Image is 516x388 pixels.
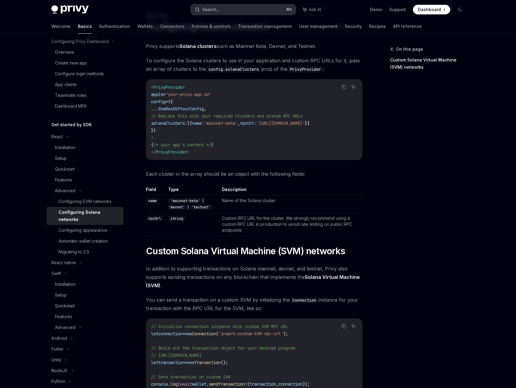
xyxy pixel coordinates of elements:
a: Configure login methods [47,68,123,79]
span: Ask AI [309,7,321,13]
button: Ask AI [299,4,325,15]
a: Migrating to 2.0 [47,246,123,257]
span: theRestOfYourConfig [158,106,204,112]
span: , [276,381,278,387]
span: ⌘ K [286,7,292,12]
div: Features [55,176,72,184]
span: </ [151,149,156,155]
span: [{ [187,121,192,126]
div: Unity [51,356,61,363]
div: React [51,133,63,140]
div: Automatic wallet creation [59,237,108,245]
span: transaction [250,381,276,387]
span: PrivyProvider [156,149,187,155]
span: )); [302,381,310,387]
a: Create new app [47,58,123,68]
a: Dashboard MFA [47,101,123,112]
a: Custom Solana Virtual Machine (SVM) networks [390,55,469,72]
a: Installation [47,279,123,290]
td: Custom RPC URL for the cluster. We strongly recommend using a custom RPC URL in production to avo... [220,213,363,236]
span: ( [216,331,218,336]
span: new [185,331,192,336]
code: name [146,198,159,204]
a: User management [299,19,338,34]
div: Configure login methods [55,70,104,77]
span: = [165,99,168,104]
span: > [187,149,190,155]
div: Swift [51,270,61,277]
a: Authentication [99,19,130,34]
span: = [185,360,187,365]
span: }] [305,121,310,126]
span: } [153,128,156,133]
span: rpcUrl: [240,121,257,126]
span: . [168,381,170,387]
span: let [151,331,158,336]
span: ( [247,381,250,387]
span: You can send a transaction on a custom SVM by initializing the instance for your transaction with... [146,296,363,312]
button: Search...⌘K [191,4,296,15]
a: Welcome [51,19,71,34]
a: Setup [47,153,123,164]
div: Configuring Solana networks [59,209,120,223]
code: rpcUrl [146,216,163,222]
span: Connection [192,331,216,336]
code: config.solanaClusters [206,66,261,73]
div: Dashboard MFA [55,103,87,110]
span: config [151,99,165,104]
span: . [206,381,209,387]
span: { [151,142,153,148]
div: Overview [55,49,74,56]
a: API reference [393,19,422,34]
code: PrivyProvider [287,66,323,73]
code: 'mainnet-beta' | 'devnet' | 'testnet' [168,198,213,210]
span: '[URL][DOMAIN_NAME]' [257,121,305,126]
div: Create new app [55,59,87,67]
span: let [151,360,158,365]
span: Dashboard [418,7,441,13]
span: = [182,331,185,336]
span: // Replace this with your required clusters and custom RPC URLs [151,113,302,119]
span: sendTransaction [209,381,245,387]
span: < [151,85,153,90]
div: Flutter [51,345,64,353]
a: Automatic wallet creation [47,236,123,246]
span: Transaction [194,360,221,365]
a: Teammate roles [47,90,123,101]
span: ! [245,381,247,387]
span: > [151,135,153,140]
a: Support [389,7,406,13]
span: ( [178,381,180,387]
span: (); [221,360,228,365]
div: Quickstart [55,302,75,309]
div: Teammate roles [55,92,87,99]
span: // Build out the transaction object for your desired program [151,345,295,351]
span: await [180,381,192,387]
div: Features [55,313,72,320]
a: Setup [47,290,123,300]
span: 'insert-custom-SVM-rpc-url' [218,331,283,336]
span: In addition to supporting transactions on Solana mainnet, devnet, and testnet, Privy also support... [146,264,363,290]
a: Overview [47,47,123,58]
span: { [170,99,173,104]
a: Configuring appearance [47,225,123,236]
span: connection [278,381,302,387]
a: Transaction management [238,19,292,34]
th: Field [146,187,166,195]
a: Connectors [160,19,184,34]
button: Copy the contents from the code block [340,322,348,330]
span: solanaClusters: [151,121,187,126]
span: // Initialize connection instance with custom SVM RPC URL [151,324,288,329]
div: App clients [55,81,77,88]
span: , [238,121,240,126]
span: ... [151,106,158,112]
span: /* your app's content */ [153,142,211,148]
span: log [170,381,178,387]
a: Basics [78,19,92,34]
a: Solana clusters [180,43,217,49]
span: 'mainnet-beta' [204,121,238,126]
span: // [URL][DOMAIN_NAME] [151,353,202,358]
span: wallet [192,381,206,387]
span: } [151,128,153,133]
a: Configuring EVM networks [47,196,123,207]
